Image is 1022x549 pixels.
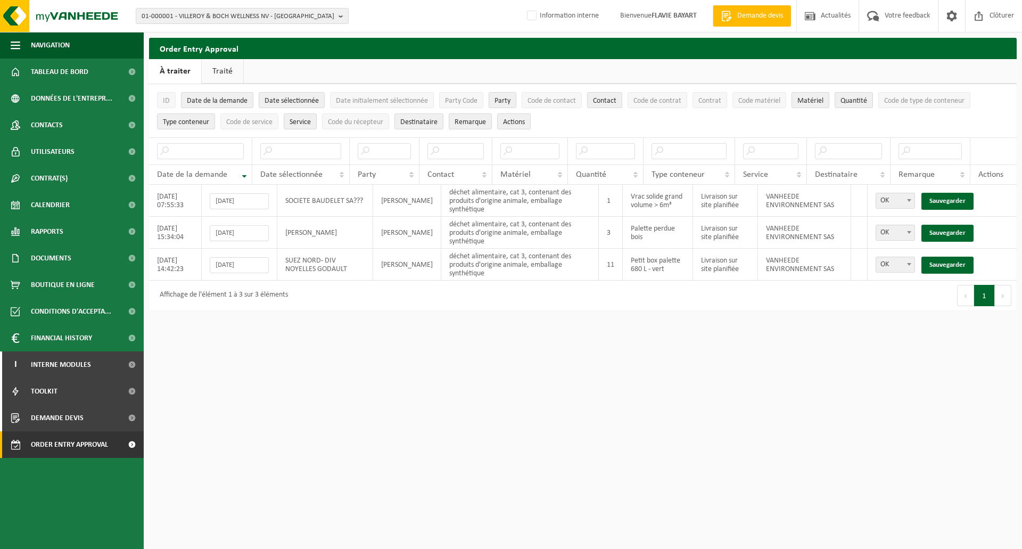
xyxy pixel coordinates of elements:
[358,170,376,179] span: Party
[633,97,681,105] span: Code de contrat
[441,185,599,217] td: déchet alimentaire, cat 3, contenant des produits d'origine animale, emballage synthétique
[698,97,721,105] span: Contrat
[157,92,176,108] button: IDID: Activate to sort
[31,165,68,192] span: Contrat(s)
[441,249,599,281] td: déchet alimentaire, cat 3, contenant des produits d'origine animale, emballage synthétique
[738,97,780,105] span: Code matériel
[693,217,758,249] td: Livraison sur site planifiée
[576,170,606,179] span: Quantité
[522,92,582,108] button: Code de contactCode de contact: Activate to sort
[31,138,75,165] span: Utilisateurs
[157,170,227,179] span: Date de la demande
[525,8,599,24] label: Information interne
[31,112,63,138] span: Contacts
[31,272,95,298] span: Boutique en ligne
[31,298,111,325] span: Conditions d'accepta...
[260,170,323,179] span: Date sélectionnée
[31,32,70,59] span: Navigation
[277,217,373,249] td: [PERSON_NAME]
[652,12,697,20] strong: FLAVIE BAYART
[322,113,389,129] button: Code du récepteurCode du récepteur: Activate to sort
[181,92,253,108] button: Date de la demandeDate de la demande: Activate to remove sorting
[31,192,70,218] span: Calendrier
[797,97,823,105] span: Matériel
[220,113,278,129] button: Code de serviceCode de service: Activate to sort
[373,249,441,281] td: [PERSON_NAME]
[31,218,63,245] span: Rapports
[187,97,248,105] span: Date de la demande
[489,92,516,108] button: PartyParty: Activate to sort
[735,11,786,21] span: Demande devis
[163,97,170,105] span: ID
[149,38,1017,59] h2: Order Entry Approval
[921,257,974,274] a: Sauvegarder
[163,118,209,126] span: Type conteneur
[136,8,349,24] button: 01-000001 - VILLEROY & BOCH WELLNESS NV - [GEOGRAPHIC_DATA]
[957,285,974,306] button: Previous
[732,92,786,108] button: Code matérielCode matériel: Activate to sort
[815,170,858,179] span: Destinataire
[995,285,1011,306] button: Next
[277,249,373,281] td: SUEZ NORD- DIV NOYELLES GODAULT
[792,92,829,108] button: MatérielMatériel: Activate to sort
[202,59,243,84] a: Traité
[31,351,91,378] span: Interne modules
[878,92,970,108] button: Code de type de conteneurCode de type de conteneur: Activate to sort
[259,92,325,108] button: Date sélectionnéeDate sélectionnée: Activate to sort
[441,217,599,249] td: déchet alimentaire, cat 3, contenant des produits d'origine animale, emballage synthétique
[500,170,531,179] span: Matériel
[31,378,57,405] span: Toolkit
[494,97,510,105] span: Party
[599,217,623,249] td: 3
[593,97,616,105] span: Contact
[330,92,434,108] button: Date initialement sélectionnéeDate initialement sélectionnée: Activate to sort
[628,92,687,108] button: Code de contratCode de contrat: Activate to sort
[840,97,867,105] span: Quantité
[31,325,92,351] span: Financial History
[31,431,108,458] span: Order entry approval
[31,59,88,85] span: Tableau de bord
[876,193,915,209] span: OK
[31,85,112,112] span: Données de l'entrepr...
[884,97,965,105] span: Code de type de conteneur
[599,249,623,281] td: 11
[394,113,443,129] button: DestinataireDestinataire : Activate to sort
[758,185,851,217] td: VANHEEDE ENVIRONNEMENT SAS
[528,97,576,105] span: Code de contact
[876,257,914,272] span: OK
[758,217,851,249] td: VANHEEDE ENVIRONNEMENT SAS
[693,92,727,108] button: ContratContrat: Activate to sort
[835,92,873,108] button: QuantitéQuantité: Activate to sort
[693,249,758,281] td: Livraison sur site planifiée
[373,185,441,217] td: [PERSON_NAME]
[623,249,693,281] td: Petit box palette 680 L - vert
[400,118,438,126] span: Destinataire
[876,257,915,273] span: OK
[587,92,622,108] button: ContactContact: Activate to sort
[623,217,693,249] td: Palette perdue bois
[921,193,974,210] a: Sauvegarder
[157,113,215,129] button: Type conteneurType conteneur: Activate to sort
[652,170,705,179] span: Type conteneur
[427,170,454,179] span: Contact
[921,225,974,242] a: Sauvegarder
[455,118,486,126] span: Remarque
[449,113,492,129] button: RemarqueRemarque: Activate to sort
[899,170,935,179] span: Remarque
[445,97,477,105] span: Party Code
[599,185,623,217] td: 1
[226,118,273,126] span: Code de service
[713,5,791,27] a: Demande devis
[336,97,428,105] span: Date initialement sélectionnée
[31,245,71,272] span: Documents
[876,225,915,241] span: OK
[11,351,20,378] span: I
[693,185,758,217] td: Livraison sur site planifiée
[149,185,202,217] td: [DATE] 07:55:33
[265,97,319,105] span: Date sélectionnée
[743,170,768,179] span: Service
[142,9,334,24] span: 01-000001 - VILLEROY & BOCH WELLNESS NV - [GEOGRAPHIC_DATA]
[149,59,201,84] a: À traiter
[623,185,693,217] td: Vrac solide grand volume > 6m³
[277,185,373,217] td: SOCIETE BAUDELET SA???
